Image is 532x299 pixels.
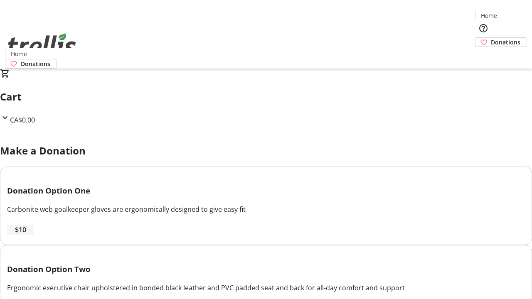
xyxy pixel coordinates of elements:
a: Home [5,49,32,58]
a: Donations [5,59,57,69]
a: Donations [475,37,527,47]
button: $10 [7,225,34,235]
span: $10 [15,225,26,235]
span: Donations [491,38,520,47]
span: CA$0.00 [10,115,35,125]
button: Cart [475,47,492,64]
img: Orient E2E Organization qXEusMBIYX's Logo [5,24,79,66]
h3: Donation Option Two [7,263,525,275]
a: Home [475,11,502,20]
h3: Donation Option One [7,185,525,196]
div: Ergonomic executive chair upholstered in bonded black leather and PVC padded seat and back for al... [7,283,525,293]
span: Home [11,49,27,58]
span: Home [481,11,497,20]
div: Carbonite web goalkeeper gloves are ergonomically designed to give easy fit [7,204,525,214]
span: Donations [21,59,50,68]
button: Help [475,20,492,37]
